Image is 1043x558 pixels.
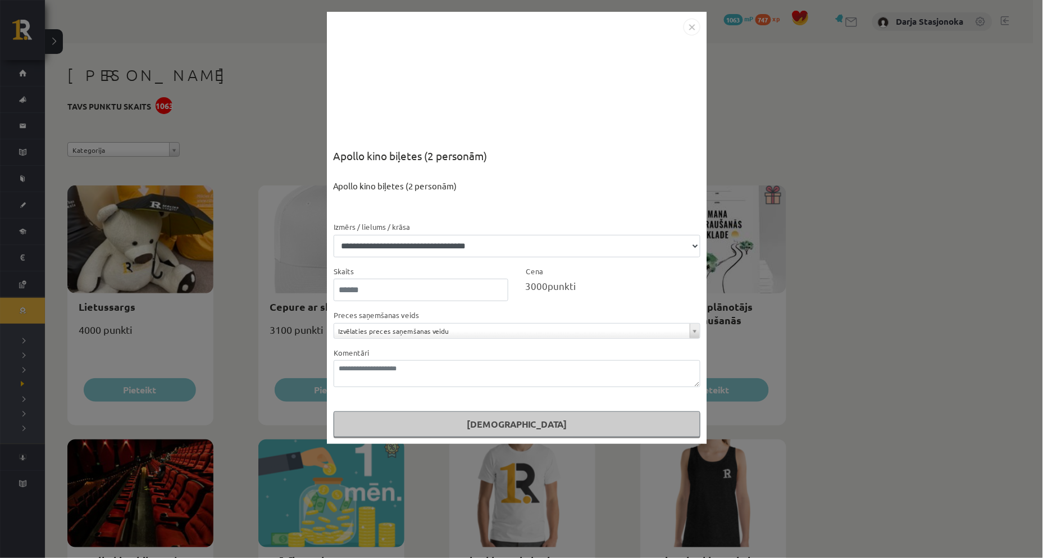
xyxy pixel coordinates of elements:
span: Izvēlaties preces saņemšanas veidu [339,324,685,338]
label: Komentāri [334,347,370,359]
div: Apollo kino biļetes (2 personām) [334,180,700,221]
span: 3000 [525,280,548,292]
label: Preces saņemšanas veids [334,310,420,321]
label: Skaits [334,266,354,277]
div: punkti [525,279,700,293]
label: Izmērs / lielums / krāsa [334,221,411,233]
a: Close [684,20,700,31]
a: Izvēlaties preces saņemšanas veidu [334,324,700,338]
label: Cena [525,266,543,277]
button: [DEMOGRAPHIC_DATA] [334,411,700,437]
div: Apollo kino biļetes (2 personām) [334,148,700,180]
img: motivation-modal-close-c4c6120e38224f4335eb81b515c8231475e344d61debffcd306e703161bf1fac.png [684,19,700,35]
